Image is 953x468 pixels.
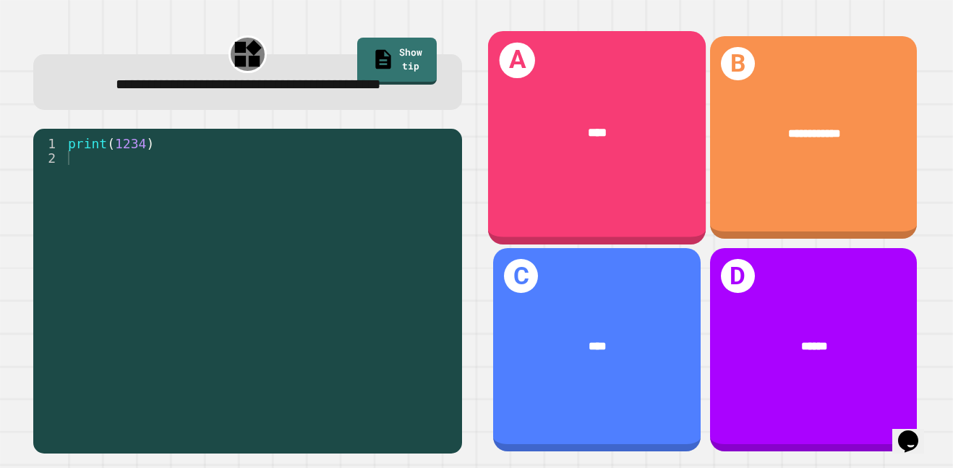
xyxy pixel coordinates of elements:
h1: D [721,259,755,293]
a: Show tip [357,38,437,85]
div: 1 [33,136,65,150]
h1: A [500,42,535,77]
iframe: chat widget [892,410,939,454]
div: 2 [33,150,65,165]
h1: C [504,259,538,293]
h1: B [721,47,755,81]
